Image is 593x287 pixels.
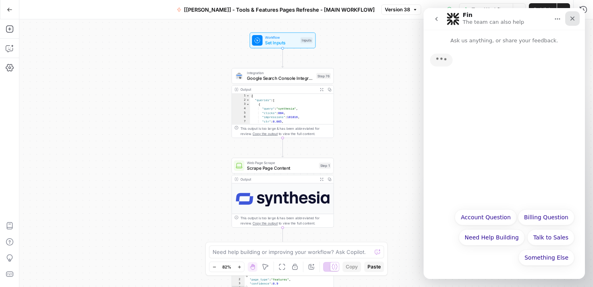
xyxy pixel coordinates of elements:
div: 6 [232,115,250,120]
div: IntegrationGoogle Search Console IntegrationStep 76Output{ "queries":[ { "query":"synthesia", "cl... [232,68,334,138]
span: Scrape Page Content [247,164,316,171]
button: Test Workflow [459,3,513,16]
div: 3 [232,102,250,107]
span: Set Inputs [265,40,298,46]
g: Edge from start to step_76 [282,48,284,67]
div: Web Page ScrapeScrape Page ContentStep 1Output**** **** ****This output is too large & has been a... [232,158,334,227]
span: Web Page Scrape [247,160,316,165]
span: Google Search Console Integration [247,75,313,81]
img: google-search-console.svg [236,73,242,79]
span: Test Workflow [472,6,508,14]
span: Paste [367,263,381,270]
span: 82% [222,264,231,270]
div: Output [240,177,315,182]
span: Copy [346,263,358,270]
div: Output [240,87,315,92]
span: Workflow [265,35,298,40]
span: Copy the output [253,221,278,225]
span: Version 38 [385,6,410,13]
span: Toggle code folding, rows 1 through 1159 [246,94,250,98]
span: Integration [247,71,313,76]
iframe: Intercom live chat [424,8,585,279]
button: [[PERSON_NAME]] - Tools & Features Pages Refreshe - [MAIN WORKFLOW] [172,3,380,16]
span: [[PERSON_NAME]] - Tools & Features Pages Refreshe - [MAIN WORKFLOW] [184,6,375,14]
button: Copy [342,262,361,272]
div: Step 1 [319,163,331,169]
span: Publish [534,6,552,14]
div: 7 [232,119,250,124]
div: This output is too large & has been abbreviated for review. to view the full content. [240,126,331,136]
span: Copy the output [253,132,278,136]
div: 2 [232,98,250,102]
span: Toggle code folding, rows 3 through 9 [246,102,250,107]
div: This output is too large & has been abbreviated for review. to view the full content. [240,215,331,226]
button: Paste [364,262,384,272]
div: WorkflowSet InputsInputs [232,32,334,48]
div: 5 [232,111,250,115]
div: 2 [232,277,245,282]
div: Step 76 [316,73,331,79]
g: Edge from step_76 to step_1 [282,138,284,157]
div: 1 [232,94,250,98]
g: Edge from step_1 to step_2 [282,228,284,247]
button: Version 38 [381,4,421,15]
span: Toggle code folding, rows 2 through 1158 [246,98,250,102]
div: 3 [232,282,245,286]
div: 4 [232,107,250,111]
div: Inputs [301,37,313,44]
button: Publish [529,3,557,16]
